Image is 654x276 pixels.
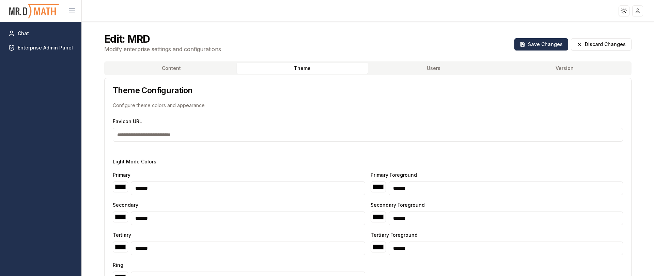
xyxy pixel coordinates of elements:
button: Version [499,63,630,74]
label: Favicon URL [113,118,142,124]
label: secondary foreground [371,202,425,208]
p: Modify enterprise settings and configurations [104,45,221,53]
button: Users [368,63,499,74]
label: ring [113,262,123,268]
button: Theme [237,63,368,74]
span: Enterprise Admin Panel [18,44,73,51]
span: Chat [18,30,29,37]
label: secondary [113,202,138,208]
label: tertiary foreground [371,232,418,238]
h4: Light Mode Colors [113,158,623,165]
a: Chat [5,27,76,40]
label: tertiary [113,232,131,238]
img: PromptOwl [9,2,60,20]
img: placeholder-user.jpg [633,6,643,16]
button: Save Changes [514,38,568,50]
h2: Edit: MRD [104,33,221,45]
button: Content [106,63,237,74]
label: primary foreground [371,172,417,178]
p: Configure theme colors and appearance [113,102,623,109]
h3: Theme Configuration [113,86,623,95]
label: primary [113,172,130,178]
a: Enterprise Admin Panel [5,42,76,54]
button: Discard Changes [571,38,632,50]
